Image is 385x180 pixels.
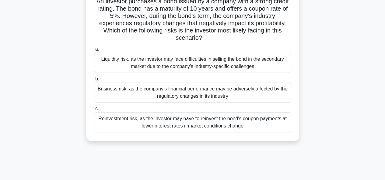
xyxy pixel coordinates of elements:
[95,106,99,111] span: c.
[94,53,291,73] div: Liquidity risk, as the investor may face difficulties in selling the bond in the secondary market...
[95,46,99,52] span: a.
[94,112,291,132] div: Reinvestment risk, as the investor may have to reinvest the bond's coupon payments at lower inter...
[95,76,99,81] span: b.
[94,83,291,103] div: Business risk, as the company's financial performance may be adversely affected by the regulatory...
